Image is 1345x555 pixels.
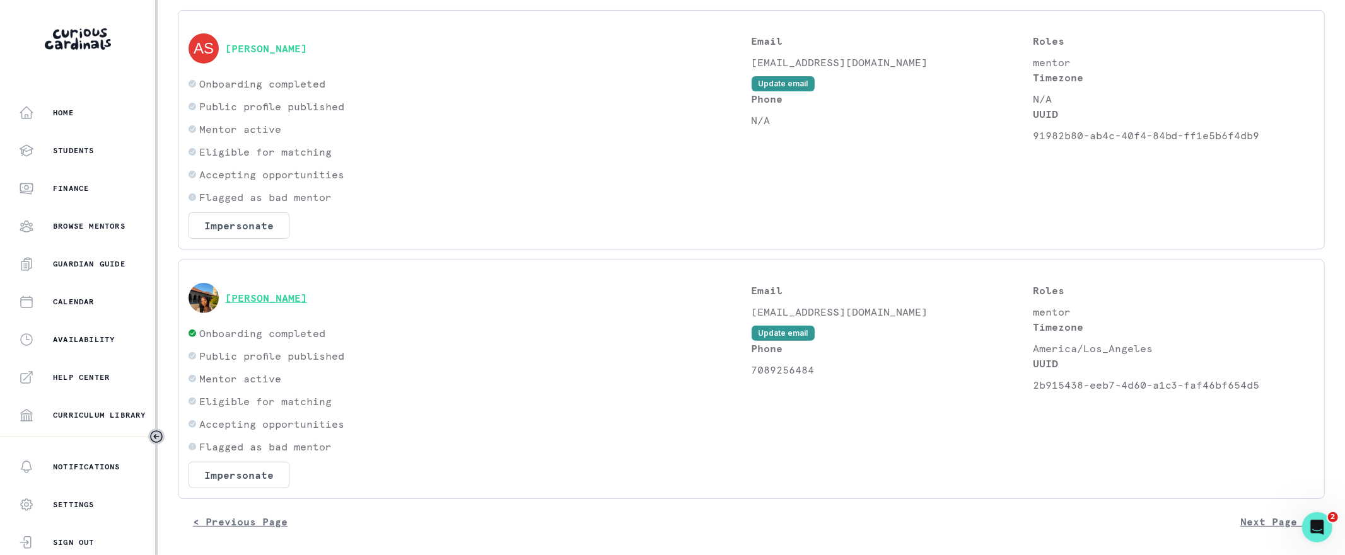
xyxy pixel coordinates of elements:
[752,283,1033,298] p: Email
[53,146,95,156] p: Students
[53,500,95,510] p: Settings
[45,28,111,50] img: Curious Cardinals Logo
[199,76,325,91] p: Onboarding completed
[148,428,165,445] button: Toggle sidebar
[1225,509,1325,534] button: Next Page >
[1302,512,1332,542] iframe: Intercom live chat
[752,326,815,341] button: Update email
[1033,128,1314,143] p: 91982b80-ab4c-40f4-84bd-ff1e5b6f4db9
[199,439,332,454] p: Flagged as bad mentor
[225,42,307,55] button: [PERSON_NAME]
[1033,33,1314,49] p: Roles
[752,113,1033,128] p: N/A
[1033,377,1314,392] p: 2b915438-eeb7-4d60-a1c3-faf46bf654d5
[199,371,281,386] p: Mentor active
[752,33,1033,49] p: Email
[199,348,344,363] p: Public profile published
[752,76,815,91] button: Update email
[53,335,115,345] p: Availability
[199,190,332,205] p: Flagged as bad mentor
[1033,70,1314,85] p: Timezone
[1033,55,1314,70] p: mentor
[53,297,95,307] p: Calendar
[1328,512,1338,522] span: 2
[199,394,332,409] p: Eligible for matching
[752,362,1033,377] p: 7089256484
[53,259,125,269] p: Guardian Guide
[1033,283,1314,298] p: Roles
[1033,356,1314,371] p: UUID
[1033,341,1314,356] p: America/Los_Angeles
[199,122,281,137] p: Mentor active
[189,33,219,64] img: svg
[199,167,344,182] p: Accepting opportunities
[189,462,289,488] button: Impersonate
[752,304,1033,319] p: [EMAIL_ADDRESS][DOMAIN_NAME]
[1033,91,1314,106] p: N/A
[752,341,1033,356] p: Phone
[53,462,120,472] p: Notifications
[199,416,344,432] p: Accepting opportunities
[1033,319,1314,335] p: Timezone
[189,212,289,239] button: Impersonate
[1033,106,1314,122] p: UUID
[53,372,110,382] p: Help Center
[1033,304,1314,319] p: mentor
[178,509,303,534] button: < Previous Page
[752,91,1033,106] p: Phone
[53,183,89,193] p: Finance
[53,410,146,420] p: Curriculum Library
[53,537,95,547] p: Sign Out
[53,221,125,231] p: Browse Mentors
[199,144,332,159] p: Eligible for matching
[752,55,1033,70] p: [EMAIL_ADDRESS][DOMAIN_NAME]
[53,108,74,118] p: Home
[199,99,344,114] p: Public profile published
[199,326,325,341] p: Onboarding completed
[225,292,307,304] button: [PERSON_NAME]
